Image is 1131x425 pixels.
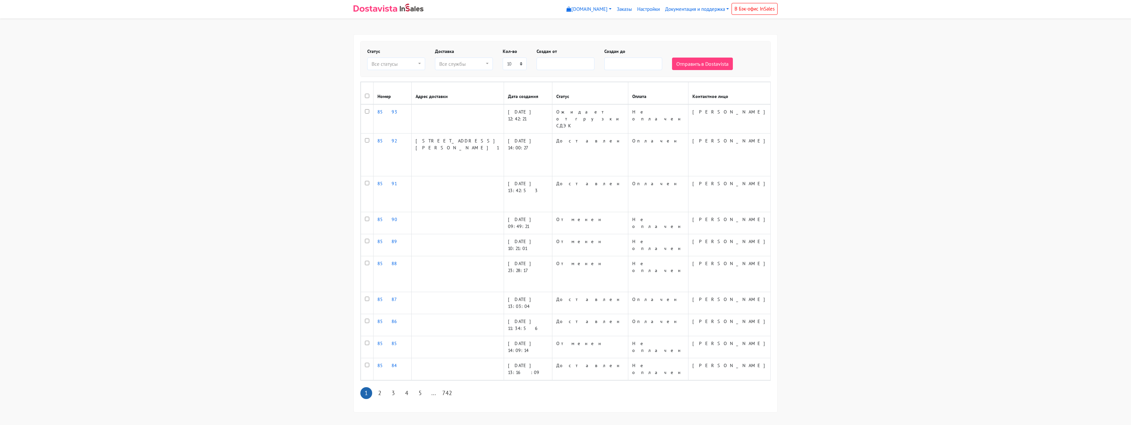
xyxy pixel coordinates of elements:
td: Доставлен [552,292,628,314]
div: Все службы [439,60,485,68]
td: Не оплачен [628,336,688,358]
label: Статус [367,48,380,55]
td: [PERSON_NAME] [688,104,774,134]
a: 8585 [377,340,406,346]
a: 4 [401,387,413,399]
td: [PERSON_NAME] [688,358,774,380]
td: Доставлен [552,176,628,212]
button: Все службы [435,58,493,70]
a: 5 [414,387,426,399]
td: [DATE] 23:28:17 [504,256,552,292]
td: [DATE] 13:42:53 [504,176,552,212]
th: Контактное лицо [688,82,774,105]
td: [DATE] 11:34:56 [504,314,552,336]
a: 8584 [377,362,397,368]
td: [DATE] 12:42:21 [504,104,552,134]
img: InSales [400,4,423,12]
a: 8592 [377,138,397,144]
a: Документация и поддержка [662,3,732,16]
td: Доставлен [552,134,628,176]
td: Отменен [552,212,628,234]
td: Отменен [552,336,628,358]
td: Оплачен [628,314,688,336]
th: Статус [552,82,628,105]
td: Отменен [552,234,628,256]
td: [STREET_ADDRESS][PERSON_NAME] 1 [412,134,504,176]
td: Оплачен [628,176,688,212]
td: [PERSON_NAME] [688,234,774,256]
th: Адрес доставки [412,82,504,105]
td: Не оплачен [628,256,688,292]
td: Оплачен [628,292,688,314]
td: Не оплачен [628,234,688,256]
td: [PERSON_NAME] [688,256,774,292]
label: Создан от [537,48,557,55]
td: [DATE] 09:49:21 [504,212,552,234]
td: [DATE] 10:21:01 [504,234,552,256]
td: [PERSON_NAME] [688,212,774,234]
div: Все статусы [372,60,417,68]
td: [DATE] 14:00:27 [504,134,552,176]
a: 3 [387,387,399,399]
td: Ожидает отгрузки СДЭК [552,104,628,134]
a: [DOMAIN_NAME] [564,3,614,16]
label: Создан до [604,48,625,55]
button: Все статусы [367,58,425,70]
td: [PERSON_NAME] [688,134,774,176]
button: Отправить в Dostavista [672,58,733,70]
th: Номер [373,82,412,105]
th: Дата создания [504,82,552,105]
td: [PERSON_NAME] [688,314,774,336]
a: 1 [360,387,372,399]
td: Оплачен [628,134,688,176]
td: [PERSON_NAME] [688,176,774,212]
td: Отменен [552,256,628,292]
a: Заказы [614,3,635,16]
a: В Бэк-офис InSales [732,3,778,15]
a: 8587 [377,296,403,302]
td: [PERSON_NAME] [688,336,774,358]
a: Настройки [635,3,662,16]
td: Доставлен [552,358,628,380]
label: Доставка [435,48,454,55]
a: 8586 [377,318,407,324]
span: ... [428,387,440,399]
th: Оплата [628,82,688,105]
td: [DATE] 13:03:04 [504,292,552,314]
img: Dostavista - срочная курьерская служба доставки [353,5,397,12]
label: Кол-во [503,48,517,55]
a: 8589 [377,238,397,244]
a: 8593 [377,109,397,115]
a: 8588 [377,261,397,266]
td: Не оплачен [628,358,688,380]
td: Не оплачен [628,212,688,234]
a: 8590 [377,216,397,222]
td: [PERSON_NAME] [688,292,774,314]
a: 742 [441,387,453,399]
td: Доставлен [552,314,628,336]
td: Не оплачен [628,104,688,134]
td: [DATE] 13:16:09 [504,358,552,380]
a: 2 [374,387,386,399]
a: 8591 [377,181,397,187]
td: [DATE] 14:09:14 [504,336,552,358]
